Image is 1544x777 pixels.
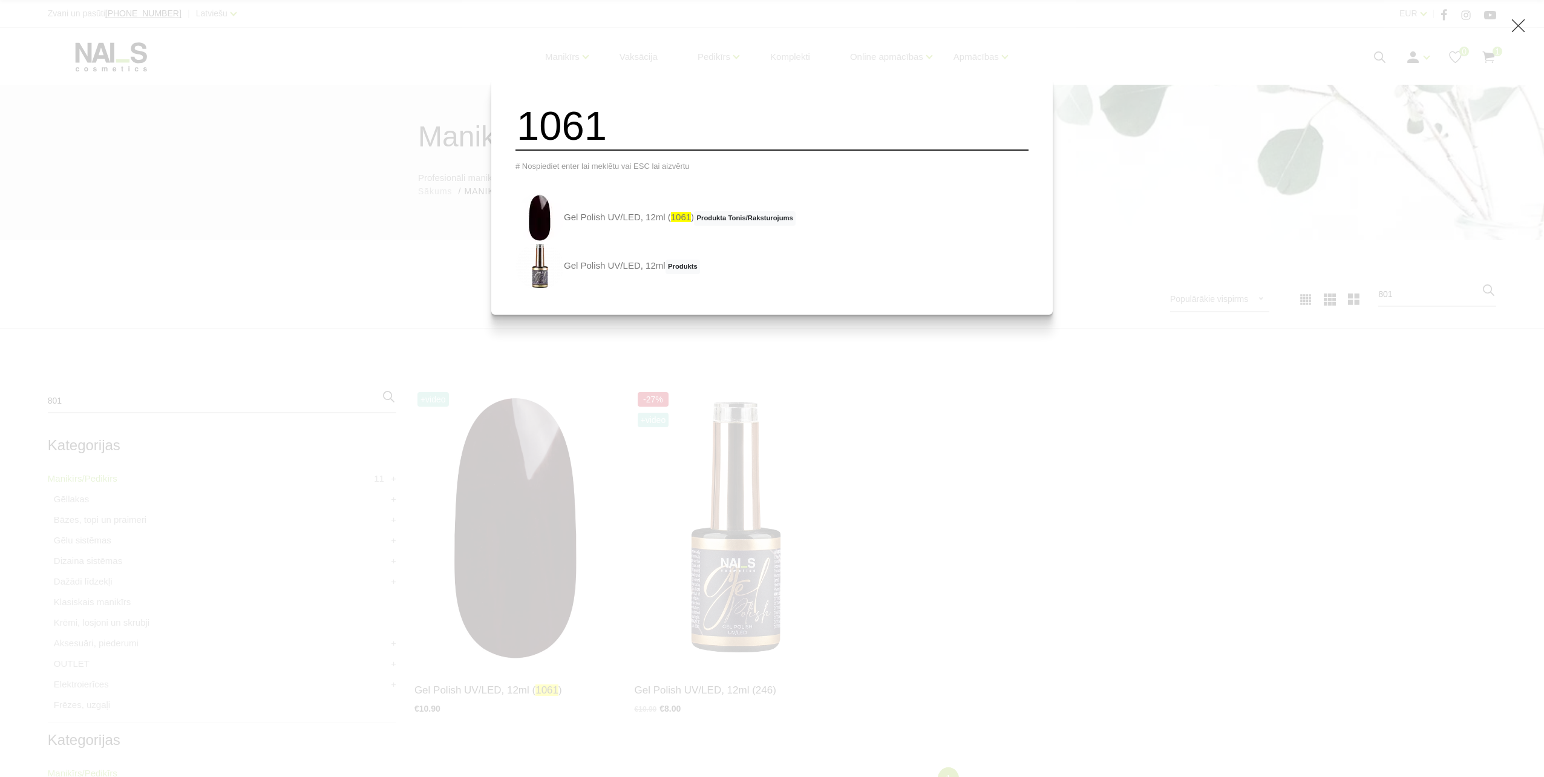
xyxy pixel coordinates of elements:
[694,211,796,226] span: Produkta Tonis/Raksturojums
[515,194,564,242] img: Ilgnoturīga, intensīvi pigmentēta gellaka. Viegli klājas, lieliski žūst, nesaraujas, neatkāpjas n...
[671,212,691,222] span: 1061
[666,260,701,274] span: Produkts
[515,242,700,290] a: Gel Polish UV/LED, 12mlProdukts
[515,102,1029,151] input: Meklēt produktus ...
[515,162,690,171] span: # Nospiediet enter lai meklētu vai ESC lai aizvērtu
[515,194,796,242] a: Gel Polish UV/LED, 12ml (1061)Produkta Tonis/Raksturojums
